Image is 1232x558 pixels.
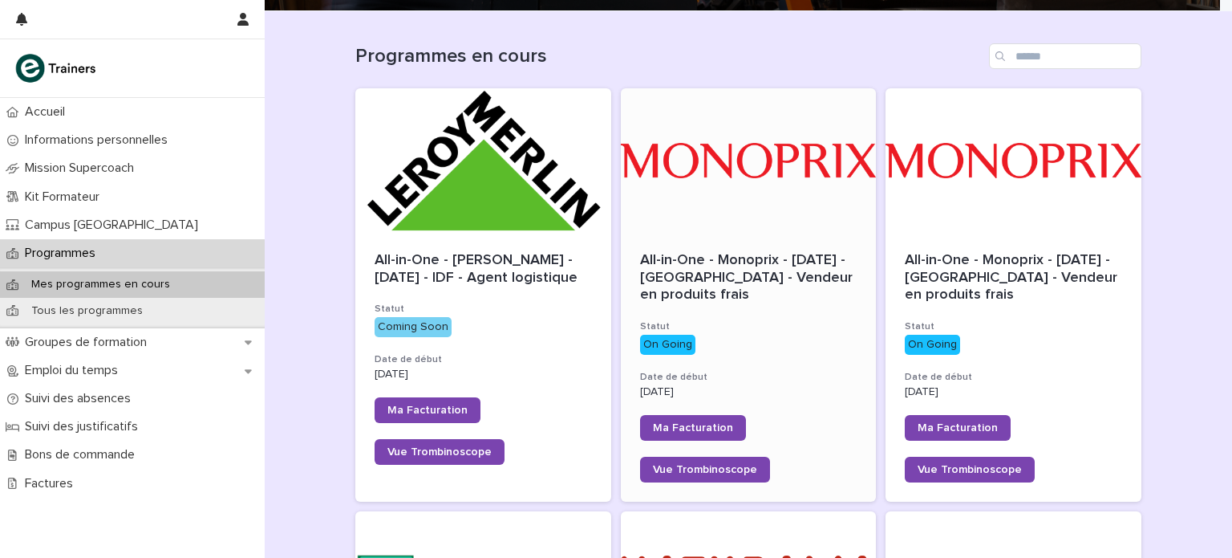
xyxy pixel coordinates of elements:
[640,253,857,302] span: All-in-One - Monoprix - [DATE] - [GEOGRAPHIC_DATA] - Vendeur en produits frais
[18,132,180,148] p: Informations personnelles
[905,335,960,355] div: On Going
[387,405,468,416] span: Ma Facturation
[640,371,857,384] h3: Date de début
[905,320,1122,333] h3: Statut
[640,320,857,333] h3: Statut
[375,317,452,337] div: Coming Soon
[905,415,1011,441] a: Ma Facturation
[885,88,1141,502] a: All-in-One - Monoprix - [DATE] - [GEOGRAPHIC_DATA] - Vendeur en produits fraisStatutOn GoingDate ...
[18,335,160,350] p: Groupes de formation
[18,391,144,406] p: Suivi des absences
[375,439,505,465] a: Vue Trombinoscope
[18,476,86,491] p: Factures
[18,363,131,378] p: Emploi du temps
[905,371,1122,384] h3: Date de début
[18,161,147,176] p: Mission Supercoach
[375,397,480,423] a: Ma Facturation
[18,104,78,120] p: Accueil
[387,446,492,458] span: Vue Trombinoscope
[355,88,611,502] a: All-in-One - [PERSON_NAME] - [DATE] - IDF - Agent logistiqueStatutComing SoonDate de début[DATE]M...
[640,457,770,483] a: Vue Trombinoscope
[18,189,112,205] p: Kit Formateur
[989,43,1141,69] input: Search
[375,353,592,366] h3: Date de début
[375,368,592,381] p: [DATE]
[918,422,998,434] span: Ma Facturation
[640,415,746,441] a: Ma Facturation
[905,385,1122,399] p: [DATE]
[18,304,156,318] p: Tous les programmes
[653,464,757,475] span: Vue Trombinoscope
[18,218,211,233] p: Campus [GEOGRAPHIC_DATA]
[355,45,983,68] h1: Programmes en cours
[653,422,733,434] span: Ma Facturation
[18,447,148,462] p: Bons de commande
[905,457,1035,483] a: Vue Trombinoscope
[640,335,695,355] div: On Going
[18,246,108,261] p: Programmes
[375,253,577,285] span: All-in-One - [PERSON_NAME] - [DATE] - IDF - Agent logistique
[621,88,877,502] a: All-in-One - Monoprix - [DATE] - [GEOGRAPHIC_DATA] - Vendeur en produits fraisStatutOn GoingDate ...
[18,278,183,291] p: Mes programmes en cours
[375,303,592,316] h3: Statut
[18,419,151,434] p: Suivi des justificatifs
[918,464,1022,475] span: Vue Trombinoscope
[640,385,857,399] p: [DATE]
[13,52,101,84] img: K0CqGN7SDeD6s4JG8KQk
[905,253,1121,302] span: All-in-One - Monoprix - [DATE] - [GEOGRAPHIC_DATA] - Vendeur en produits frais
